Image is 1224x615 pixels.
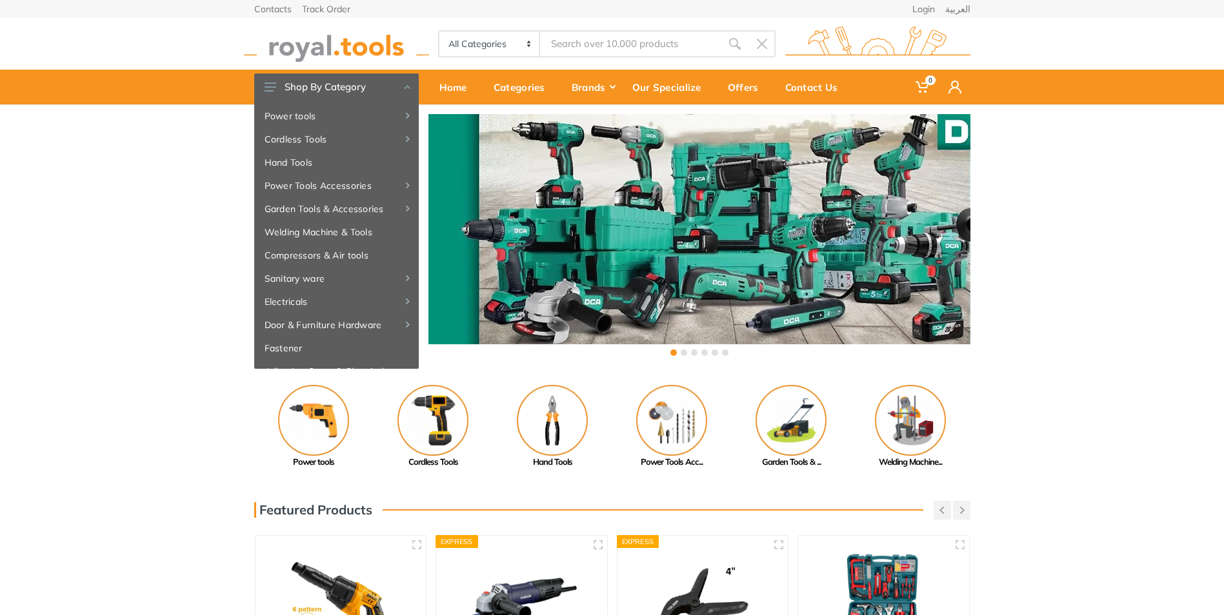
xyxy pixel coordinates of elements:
[756,385,827,456] img: Royal - Garden Tools & Accessories
[254,174,419,197] a: Power Tools Accessories
[623,70,719,104] a: Our Specialize
[907,70,939,104] a: 0
[436,535,478,548] div: Express
[776,70,856,104] a: Contact Us
[925,75,936,85] span: 0
[945,5,970,14] a: العربية
[254,267,419,290] a: Sanitary ware
[439,32,541,56] select: Category
[636,385,707,456] img: Royal - Power Tools Accessories
[776,73,856,101] div: Contact Us
[875,385,946,456] img: Royal - Welding Machine & Tools
[254,385,374,469] a: Power tools
[254,104,419,128] a: Power tools
[430,73,485,101] div: Home
[912,5,935,14] a: Login
[302,5,350,14] a: Track Order
[485,73,563,101] div: Categories
[254,5,292,14] a: Contacts
[493,456,612,469] div: Hand Tools
[374,456,493,469] div: Cordless Tools
[612,385,732,469] a: Power Tools Acc...
[254,290,419,313] a: Electricals
[254,360,419,383] a: Adhesive, Spray & Chemical
[517,385,588,456] img: Royal - Hand Tools
[254,73,419,101] button: Shop By Category
[617,535,659,548] div: Express
[719,73,776,101] div: Offers
[719,70,776,104] a: Offers
[254,313,419,337] a: Door & Furniture Hardware
[785,26,970,62] img: royal.tools Logo
[493,385,612,469] a: Hand Tools
[254,456,374,469] div: Power tools
[851,385,970,469] a: Welding Machine...
[254,128,419,151] a: Cordless Tools
[254,151,419,174] a: Hand Tools
[732,385,851,469] a: Garden Tools & ...
[254,220,419,244] a: Welding Machine & Tools
[254,197,419,220] a: Garden Tools & Accessories
[430,70,485,104] a: Home
[254,502,372,518] h3: Featured Products
[732,456,851,469] div: Garden Tools & ...
[851,456,970,469] div: Welding Machine...
[244,26,429,62] img: royal.tools Logo
[374,385,493,469] a: Cordless Tools
[612,456,732,469] div: Power Tools Acc...
[563,73,623,101] div: Brands
[623,73,719,101] div: Our Specialize
[485,70,563,104] a: Categories
[397,385,468,456] img: Royal - Cordless Tools
[254,337,419,360] a: Fastener
[254,244,419,267] a: Compressors & Air tools
[278,385,349,456] img: Royal - Power tools
[540,30,721,57] input: Site search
